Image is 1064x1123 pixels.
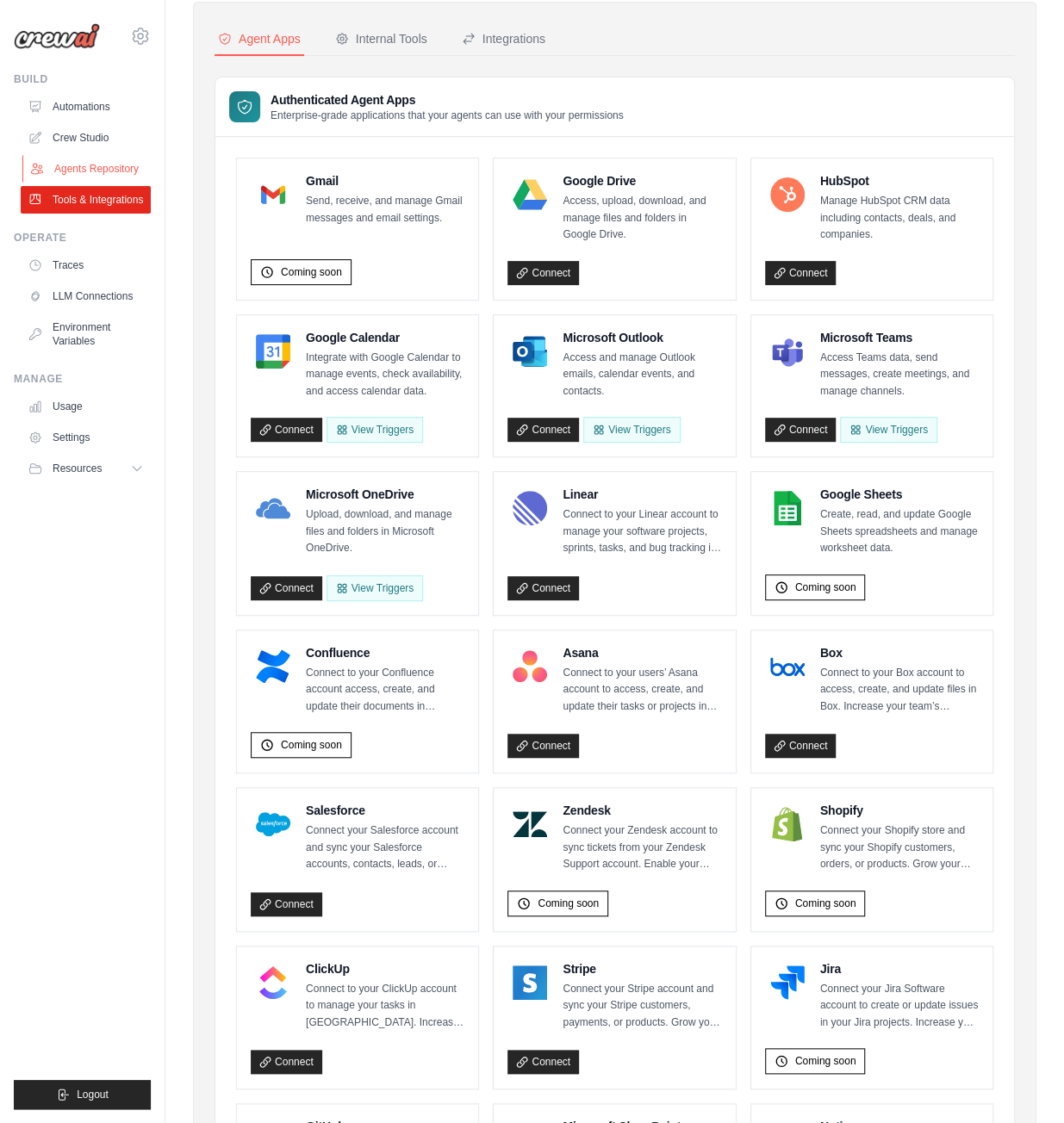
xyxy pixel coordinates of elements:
a: Connect [507,576,579,600]
h4: Salesforce [306,802,464,819]
span: Logout [77,1088,109,1101]
button: Agent Apps [215,23,304,56]
span: Coming soon [795,897,856,910]
: View Triggers [327,575,423,601]
img: Microsoft OneDrive Logo [256,491,290,525]
p: Create, read, and update Google Sheets spreadsheets and manage worksheet data. [820,506,979,557]
img: Shopify Logo [770,807,805,841]
h4: Google Calendar [306,329,464,346]
a: Connect [507,261,579,285]
span: Coming soon [795,580,856,594]
span: Coming soon [281,265,342,279]
span: Coming soon [538,897,599,910]
div: Build [14,72,151,86]
p: Connect your Jira Software account to create or update issues in your Jira projects. Increase you... [820,981,979,1032]
img: Google Calendar Logo [256,334,290,369]
a: Connect [765,734,837,758]
img: Microsoft Teams Logo [770,334,805,369]
a: Automations [21,93,151,121]
a: Connect [507,418,579,442]
img: Linear Logo [513,491,547,525]
h4: Gmail [306,172,464,189]
a: Connect [251,892,322,916]
a: Traces [21,251,151,279]
img: Google Drive Logo [513,177,547,212]
img: Confluence Logo [256,649,290,684]
a: Environment Variables [21,313,151,355]
p: Upload, download, and manage files and folders in Microsoft OneDrive. [306,506,464,557]
a: LLM Connections [21,282,151,310]
p: Connect your Stripe account and sync your Stripe customers, payments, or products. Grow your busi... [563,981,721,1032]
h4: Google Sheets [820,486,979,503]
p: Connect your Shopify store and sync your Shopify customers, orders, or products. Grow your busine... [820,822,979,873]
p: Connect to your Linear account to manage your software projects, sprints, tasks, and bug tracking... [563,506,721,557]
img: Zendesk Logo [513,807,547,841]
p: Integrate with Google Calendar to manage events, check availability, and access calendar data. [306,350,464,400]
button: Integrations [458,23,549,56]
p: Connect your Salesforce account and sync your Salesforce accounts, contacts, leads, or opportunit... [306,822,464,873]
p: Connect to your ClickUp account to manage your tasks in [GEOGRAPHIC_DATA]. Increase your team’s p... [306,981,464,1032]
a: Connect [251,1050,322,1074]
span: Coming soon [281,738,342,752]
a: Connect [251,576,322,600]
img: Stripe Logo [513,965,547,1000]
p: Send, receive, and manage Gmail messages and email settings. [306,193,464,226]
a: Connect [507,734,579,758]
a: Connect [251,418,322,442]
p: Enterprise-grade applications that your agents can use with your permissions [271,109,624,122]
h4: ClickUp [306,960,464,977]
img: Salesforce Logo [256,807,290,841]
button: Logout [14,1080,151,1109]
img: Asana Logo [513,649,547,684]
a: Crew Studio [21,124,151,152]
p: Access, upload, download, and manage files and folders in Google Drive. [563,193,721,244]
a: Connect [765,261,837,285]
p: Connect to your users’ Asana account to access, create, and update their tasks or projects in [GE... [563,665,721,716]
div: Internal Tools [335,30,427,47]
div: Integrations [462,30,545,47]
h4: Jira [820,960,979,977]
p: Connect your Zendesk account to sync tickets from your Zendesk Support account. Enable your suppo... [563,822,721,873]
: View Triggers [583,417,680,443]
p: Manage HubSpot CRM data including contacts, deals, and companies. [820,193,979,244]
h4: Zendesk [563,802,721,819]
a: Usage [21,393,151,420]
button: Resources [21,455,151,482]
img: Logo [14,23,100,49]
a: Tools & Integrations [21,186,151,214]
: View Triggers [840,417,936,443]
h4: Linear [563,486,721,503]
h4: Box [820,644,979,661]
h4: Google Drive [563,172,721,189]
a: Connect [507,1050,579,1074]
h4: HubSpot [820,172,979,189]
div: Agent Apps [218,30,301,47]
img: HubSpot Logo [770,177,805,212]
img: Jira Logo [770,965,805,1000]
img: Gmail Logo [256,177,290,212]
h4: Asana [563,644,721,661]
h4: Confluence [306,644,464,661]
img: ClickUp Logo [256,965,290,1000]
p: Access Teams data, send messages, create meetings, and manage channels. [820,350,979,400]
button: View Triggers [327,417,423,443]
a: Settings [21,424,151,451]
img: Microsoft Outlook Logo [513,334,547,369]
button: Internal Tools [332,23,431,56]
h4: Microsoft Outlook [563,329,721,346]
p: Connect to your Confluence account access, create, and update their documents in Confluence. Incr... [306,665,464,716]
span: Coming soon [795,1054,856,1068]
h3: Authenticated Agent Apps [271,91,624,109]
h4: Microsoft Teams [820,329,979,346]
h4: Stripe [563,960,721,977]
p: Access and manage Outlook emails, calendar events, and contacts. [563,350,721,400]
a: Agents Repository [22,155,152,183]
div: Operate [14,231,151,245]
img: Google Sheets Logo [770,491,805,525]
h4: Microsoft OneDrive [306,486,464,503]
p: Connect to your Box account to access, create, and update files in Box. Increase your team’s prod... [820,665,979,716]
a: Connect [765,418,837,442]
img: Box Logo [770,649,805,684]
h4: Shopify [820,802,979,819]
span: Resources [53,462,102,475]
